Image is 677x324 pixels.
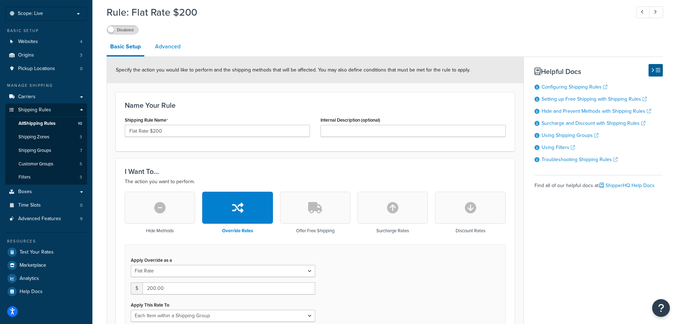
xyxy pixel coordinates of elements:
[321,117,380,123] label: Internal Description (optional)
[5,212,87,225] li: Advanced Features
[107,5,623,19] h1: Rule: Flat Rate $200
[5,246,87,259] a: Test Your Rates
[600,182,655,189] a: ShipperHQ Help Docs
[125,168,506,175] h3: I Want To...
[5,238,87,244] div: Resources
[5,35,87,48] li: Websites
[542,95,647,103] a: Setting up Free Shipping with Shipping Rules
[80,174,82,180] span: 3
[20,289,43,295] span: Help Docs
[542,119,645,127] a: Surcharge and Discount with Shipping Rules
[5,131,87,144] a: Shipping Zones3
[534,175,663,191] div: Find all of our helpful docs at:
[636,6,650,18] a: Previous Record
[5,171,87,184] a: Filters3
[5,158,87,171] a: Customer Groups5
[649,64,663,76] button: Hide Help Docs
[78,121,82,127] span: 10
[5,144,87,157] li: Shipping Groups
[542,144,575,151] a: Using Filters
[131,282,143,294] span: $
[5,117,87,130] a: AllShipping Rules10
[456,228,485,233] h3: Discount Rates
[125,177,506,186] p: The action you want to perform.
[5,103,87,185] li: Shipping Rules
[107,38,144,57] a: Basic Setup
[18,52,34,58] span: Origins
[20,262,46,269] span: Marketplace
[5,144,87,157] a: Shipping Groups7
[125,117,168,123] label: Shipping Rule Name
[18,202,41,208] span: Time Slots
[5,90,87,103] a: Carriers
[80,216,82,222] span: 9
[18,216,61,222] span: Advanced Features
[18,94,36,100] span: Carriers
[18,161,53,167] span: Customer Groups
[80,161,82,167] span: 5
[18,107,51,113] span: Shipping Rules
[542,83,607,91] a: Configuring Shipping Rules
[80,148,82,154] span: 7
[5,259,87,272] a: Marketplace
[125,101,506,109] h3: Name Your Rule
[18,11,43,17] span: Scope: Live
[649,6,663,18] a: Next Record
[20,249,54,255] span: Test Your Rates
[131,257,172,263] label: Apply Override as a
[18,134,49,140] span: Shipping Zones
[5,185,87,198] a: Boxes
[131,302,169,308] label: Apply This Rate To
[18,121,55,127] span: All Shipping Rules
[5,158,87,171] li: Customer Groups
[18,66,55,72] span: Pickup Locations
[5,28,87,34] div: Basic Setup
[20,276,39,282] span: Analytics
[5,49,87,62] a: Origins3
[542,132,598,139] a: Using Shipping Groups
[18,189,32,195] span: Boxes
[5,103,87,117] a: Shipping Rules
[5,285,87,298] a: Help Docs
[80,202,82,208] span: 0
[146,228,174,233] h3: Hide Methods
[5,199,87,212] li: Time Slots
[5,62,87,75] li: Pickup Locations
[151,38,184,55] a: Advanced
[5,212,87,225] a: Advanced Features9
[542,156,618,163] a: Troubleshooting Shipping Rules
[534,68,663,75] h3: Helpful Docs
[296,228,334,233] h3: Offer Free Shipping
[5,171,87,184] li: Filters
[5,35,87,48] a: Websites4
[18,39,38,45] span: Websites
[80,39,82,45] span: 4
[80,66,82,72] span: 0
[222,228,253,233] h3: Override Rates
[5,49,87,62] li: Origins
[80,134,82,140] span: 3
[5,272,87,285] a: Analytics
[376,228,409,233] h3: Surcharge Rates
[80,52,82,58] span: 3
[542,107,651,115] a: Hide and Prevent Methods with Shipping Rules
[5,62,87,75] a: Pickup Locations0
[652,299,670,317] button: Open Resource Center
[116,66,470,74] span: Specify the action you would like to perform and the shipping methods that will be affected. You ...
[5,199,87,212] a: Time Slots0
[5,131,87,144] li: Shipping Zones
[18,174,31,180] span: Filters
[107,26,138,34] label: Disabled
[5,83,87,89] div: Manage Shipping
[18,148,51,154] span: Shipping Groups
